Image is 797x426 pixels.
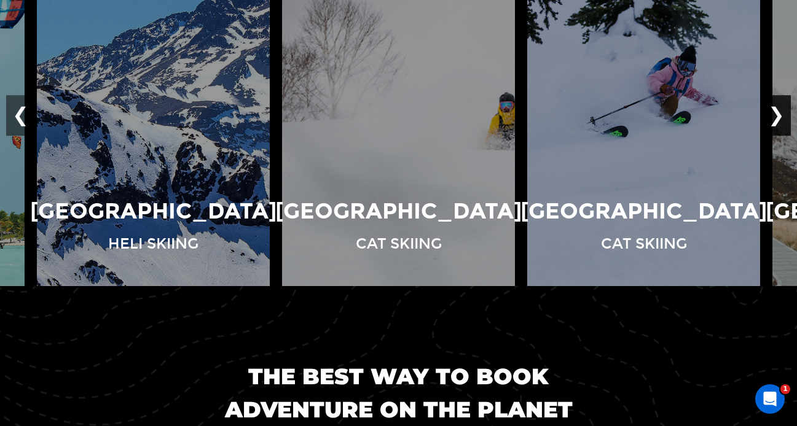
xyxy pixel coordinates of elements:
p: Cat Skiing [356,233,442,254]
button: ❯ [762,95,791,136]
p: Heli Skiing [108,233,198,254]
span: 1 [780,384,790,394]
button: ❮ [6,95,35,136]
p: [GEOGRAPHIC_DATA] [275,196,522,227]
iframe: Intercom live chat [755,384,785,414]
h1: The best way to book adventure on the planet [184,360,614,426]
p: [GEOGRAPHIC_DATA] [30,196,277,227]
p: [GEOGRAPHIC_DATA] [520,196,767,227]
p: Cat Skiing [601,233,687,254]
